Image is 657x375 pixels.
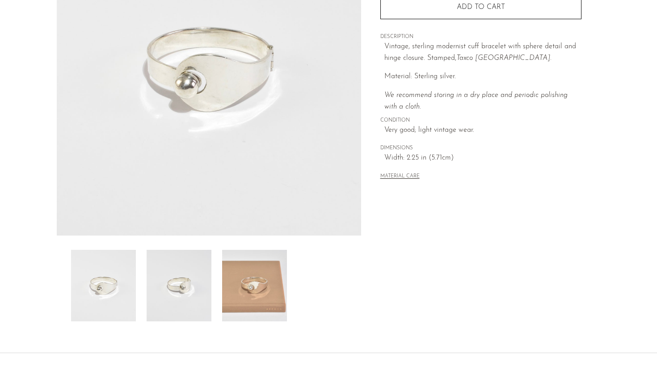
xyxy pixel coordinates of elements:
[456,55,552,62] em: Taxco [GEOGRAPHIC_DATA].
[384,41,581,64] p: Vintage, sterling modernist cuff bracelet with sphere detail and hinge closure. Stamped,
[147,250,211,321] img: Modernist Cuff Bracelet
[380,33,581,41] span: DESCRIPTION
[384,92,568,110] i: We recommend storing in a dry place and periodic polishing with a cloth.
[384,125,581,136] span: Very good; light vintage wear.
[71,250,136,321] img: Modernist Cuff Bracelet
[384,71,581,83] p: Material: Sterling silver.
[384,152,581,164] span: Width: 2.25 in (5.71cm)
[380,144,581,152] span: DIMENSIONS
[222,250,287,321] img: Modernist Cuff Bracelet
[380,173,420,180] button: MATERIAL CARE
[457,4,505,11] span: Add to cart
[380,117,581,125] span: CONDITION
